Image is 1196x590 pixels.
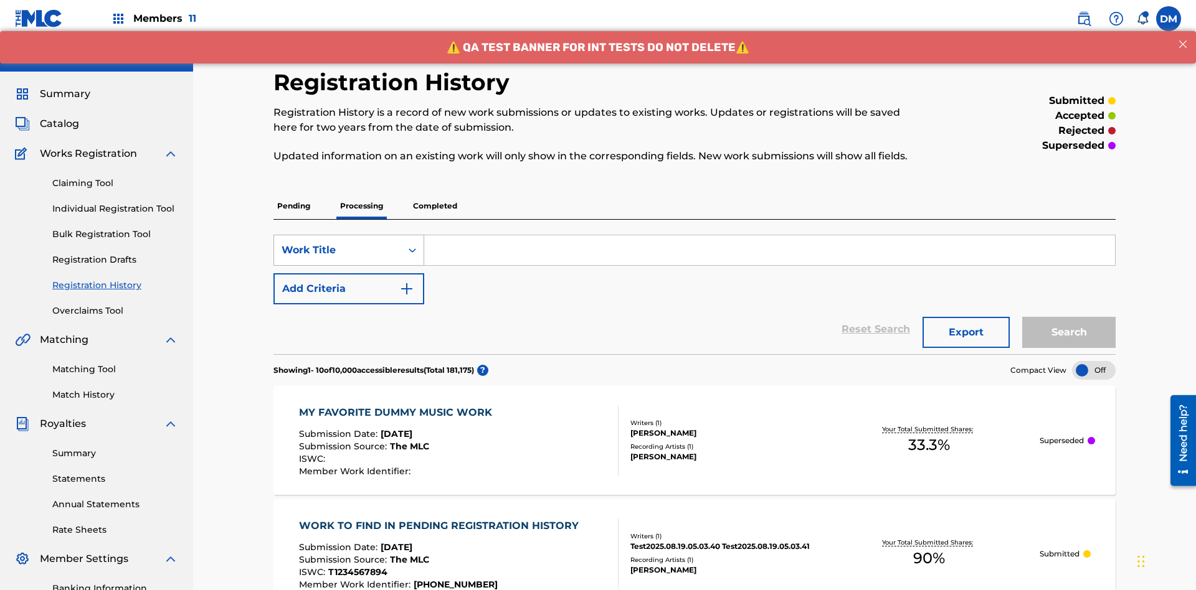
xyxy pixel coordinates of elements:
div: Test2025.08.19.05.03.40 Test2025.08.19.05.03.41 [630,541,819,552]
div: WORK TO FIND IN PENDING REGISTRATION HISTORY [299,518,585,533]
img: expand [163,416,178,431]
p: Showing 1 - 10 of 10,000 accessible results (Total 181,175 ) [273,365,474,376]
img: Works Registration [15,146,31,161]
img: Top Rightsholders [111,11,126,26]
a: SummarySummary [15,87,90,101]
img: help [1109,11,1124,26]
a: Match History [52,388,178,401]
span: Submission Date : [299,428,381,439]
span: 11 [189,12,196,24]
button: Export [923,317,1010,348]
a: Individual Registration Tool [52,202,178,215]
span: Submission Source : [299,554,390,565]
img: expand [163,146,178,161]
a: Bulk Registration Tool [52,228,178,241]
iframe: Chat Widget [1134,530,1196,590]
a: Registration Drafts [52,253,178,266]
div: [PERSON_NAME] [630,564,819,576]
span: 33.3 % [908,434,950,456]
span: Summary [40,87,90,101]
p: rejected [1058,123,1104,138]
img: search [1076,11,1091,26]
span: Member Settings [40,551,128,566]
p: Updated information on an existing work will only show in the corresponding fields. New work subm... [273,149,922,164]
span: 90 % [913,547,945,569]
a: Statements [52,472,178,485]
img: 9d2ae6d4665cec9f34b9.svg [399,281,414,296]
span: ? [477,365,488,376]
p: Processing [336,193,387,219]
p: Registration History is a record of new work submissions or updates to existing works. Updates or... [273,105,922,135]
a: MY FAVORITE DUMMY MUSIC WORKSubmission Date:[DATE]Submission Source:The MLCISWC:Member Work Ident... [273,386,1116,495]
span: Royalties [40,416,86,431]
span: T1234567894 [328,566,387,578]
a: Claiming Tool [52,177,178,190]
p: superseded [1042,138,1104,153]
img: Member Settings [15,551,30,566]
p: accepted [1055,108,1104,123]
span: Works Registration [40,146,137,161]
img: Summary [15,87,30,101]
div: Work Title [282,243,394,258]
img: Catalog [15,116,30,131]
span: ISWC : [299,453,328,464]
div: Recording Artists ( 1 ) [630,555,819,564]
span: Catalog [40,116,79,131]
img: expand [163,332,178,347]
button: Add Criteria [273,273,424,304]
p: submitted [1049,93,1104,108]
a: Matching Tool [52,363,178,376]
img: expand [163,551,178,566]
p: Pending [273,193,314,219]
span: ⚠️ QA TEST BANNER FOR INT TESTS DO NOT DELETE⚠️ [447,9,749,23]
span: Submission Date : [299,541,381,553]
div: MY FAVORITE DUMMY MUSIC WORK [299,405,498,420]
span: [PHONE_NUMBER] [414,579,498,590]
a: Registration History [52,279,178,292]
a: Annual Statements [52,498,178,511]
span: [DATE] [381,428,412,439]
p: Your Total Submitted Shares: [882,424,976,434]
span: The MLC [390,441,429,452]
h2: Registration History [273,68,516,96]
a: CatalogCatalog [15,116,79,131]
div: Drag [1137,543,1145,580]
a: Public Search [1071,6,1096,31]
div: Recording Artists ( 1 ) [630,442,819,451]
img: Royalties [15,416,30,431]
span: Members [133,11,196,26]
iframe: Resource Center [1161,390,1196,492]
div: Notifications [1136,12,1149,25]
img: Matching [15,332,31,347]
form: Search Form [273,235,1116,354]
div: Help [1104,6,1129,31]
div: [PERSON_NAME] [630,451,819,462]
p: Completed [409,193,461,219]
a: Rate Sheets [52,523,178,536]
span: Member Work Identifier : [299,579,414,590]
span: The MLC [390,554,429,565]
img: MLC Logo [15,9,63,27]
p: Superseded [1040,435,1084,446]
p: Your Total Submitted Shares: [882,538,976,547]
div: User Menu [1156,6,1181,31]
span: Matching [40,332,88,347]
span: Submission Source : [299,441,390,452]
span: ISWC : [299,566,328,578]
div: Writers ( 1 ) [630,531,819,541]
span: Member Work Identifier : [299,466,414,477]
a: Summary [52,447,178,460]
a: Overclaims Tool [52,304,178,317]
div: Writers ( 1 ) [630,418,819,428]
span: Compact View [1010,365,1066,376]
p: Submitted [1040,548,1080,560]
div: [PERSON_NAME] [630,428,819,439]
span: [DATE] [381,541,412,553]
